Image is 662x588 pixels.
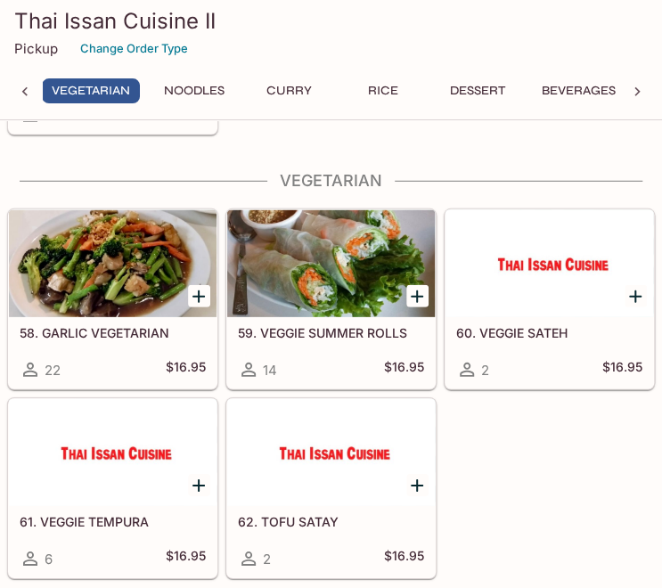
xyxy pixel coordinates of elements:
span: 22 [45,362,61,379]
a: 59. VEGGIE SUMMER ROLLS14$16.95 [226,209,436,389]
button: Add 61. VEGGIE TEMPURA [188,474,210,496]
div: 60. VEGGIE SATEH [445,210,653,317]
h3: Thai Issan Cuisine II [14,7,648,35]
button: Beverages [532,78,625,103]
a: 58. GARLIC VEGETARIAN22$16.95 [8,209,217,389]
button: Noodles [154,78,234,103]
div: 59. VEGGIE SUMMER ROLLS [227,210,435,317]
button: Change Order Type [72,35,196,62]
h4: Vegetarian [7,171,655,191]
button: Rice [343,78,423,103]
a: 61. VEGGIE TEMPURA6$16.95 [8,398,217,578]
h5: 62. TOFU SATAY [238,514,424,529]
h5: $16.95 [166,359,206,380]
p: Pickup [14,40,58,57]
h5: 58. GARLIC VEGETARIAN [20,325,206,340]
h5: 59. VEGGIE SUMMER ROLLS [238,325,424,340]
button: Add 60. VEGGIE SATEH [625,285,647,307]
div: 58. GARLIC VEGETARIAN [9,210,217,317]
span: 2 [481,362,489,379]
h5: $16.95 [166,548,206,569]
h5: 61. VEGGIE TEMPURA [20,514,206,529]
button: Add 59. VEGGIE SUMMER ROLLS [406,285,429,307]
h5: $16.95 [384,359,424,380]
a: 60. VEGGIE SATEH2$16.95 [445,209,654,389]
button: Add 62. TOFU SATAY [406,474,429,496]
button: Dessert [437,78,518,103]
h5: $16.95 [384,548,424,569]
span: 6 [45,551,53,568]
div: 62. TOFU SATAY [227,399,435,506]
div: 61. VEGGIE TEMPURA [9,399,217,506]
span: 14 [263,362,277,379]
a: 62. TOFU SATAY2$16.95 [226,398,436,578]
span: 2 [263,551,271,568]
h5: $16.95 [602,359,642,380]
button: Add 58. GARLIC VEGETARIAN [188,285,210,307]
button: Curry [249,78,329,103]
button: Vegetarian [42,78,140,103]
h5: 60. VEGGIE SATEH [456,325,642,340]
